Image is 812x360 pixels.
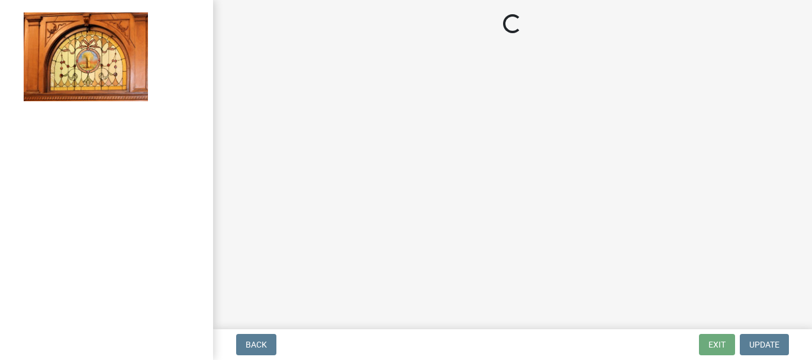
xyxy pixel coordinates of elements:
[236,334,276,355] button: Back
[740,334,789,355] button: Update
[24,12,148,101] img: Jasper County, Indiana
[699,334,735,355] button: Exit
[246,340,267,349] span: Back
[749,340,779,349] span: Update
